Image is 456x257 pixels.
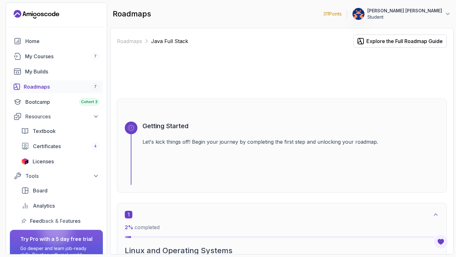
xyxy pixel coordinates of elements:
span: 7 [94,54,97,59]
img: user profile image [352,8,364,20]
a: board [17,184,103,197]
p: [PERSON_NAME] [PERSON_NAME] [367,8,442,14]
div: Tools [25,172,99,180]
span: Board [33,187,47,194]
h3: Getting Started [142,122,439,130]
div: Resources [25,113,99,120]
button: Resources [10,111,103,122]
a: analytics [17,199,103,212]
a: certificates [17,140,103,153]
div: My Courses [25,53,99,60]
span: Cohort 3 [81,99,98,104]
p: 311 Points [323,11,342,17]
a: feedback [17,215,103,227]
a: Landing page [14,9,59,19]
button: Explore the Full Roadmap Guide [353,34,447,48]
span: Textbook [33,127,56,135]
button: Tools [10,170,103,182]
div: Bootcamp [25,98,99,106]
div: Explore the Full Roadmap Guide [366,37,443,45]
span: Feedback & Features [30,217,80,225]
span: 7 [94,84,97,89]
span: Licenses [33,158,54,165]
span: 4 [94,144,97,149]
a: roadmaps [10,80,103,93]
span: completed [125,224,160,230]
a: builds [10,65,103,78]
p: Java Full Stack [151,37,188,45]
img: jetbrains icon [21,158,29,165]
a: bootcamp [10,96,103,108]
a: licenses [17,155,103,168]
span: 1 [125,211,132,218]
button: user profile image[PERSON_NAME] [PERSON_NAME]Student [352,8,451,20]
iframe: chat widget [429,232,450,251]
div: My Builds [25,68,99,75]
span: Certificates [33,142,61,150]
a: textbook [17,125,103,137]
h2: roadmaps [113,9,151,19]
span: 2 % [125,224,133,230]
div: Roadmaps [24,83,99,91]
a: courses [10,50,103,63]
p: Student [367,14,442,20]
h2: Linux and Operating Systems [125,246,439,256]
div: Home [25,37,99,45]
a: home [10,35,103,47]
a: Roadmaps [117,37,142,45]
span: Analytics [33,202,55,210]
p: Let's kick things off! Begin your journey by completing the first step and unlocking your roadmap. [142,138,439,146]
